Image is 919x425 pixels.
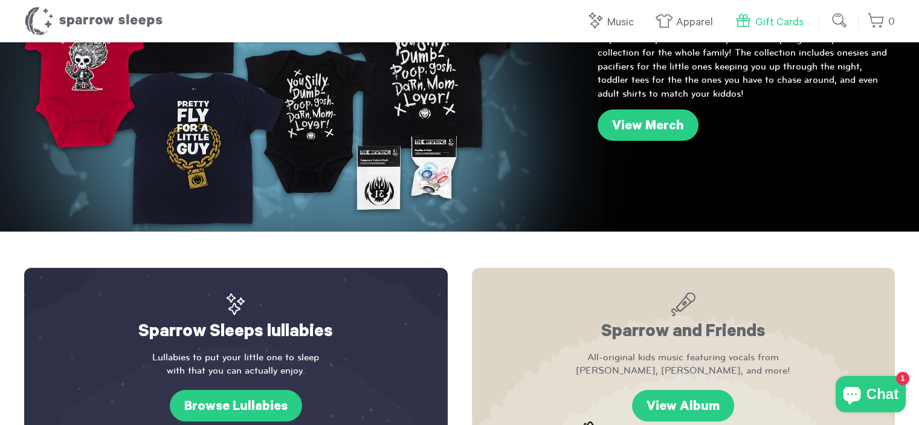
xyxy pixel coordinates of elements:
span: with that you can actually enjoy. [48,364,424,377]
a: View Merch [598,109,698,141]
span: [PERSON_NAME], [PERSON_NAME], and more! [496,364,871,377]
inbox-online-store-chat: Shopify online store chat [832,376,909,415]
p: @sparrowsleeps has teamed up with @offspring to drop a merch collection for the whole family! The... [598,33,895,100]
a: Apparel [655,10,719,36]
p: Lullabies to put your little one to sleep [48,351,424,378]
h2: Sparrow Sleeps lullabies [48,292,424,345]
input: Submit [828,8,852,33]
a: Gift Cards [734,10,810,36]
h2: Sparrow and Friends [496,292,871,345]
a: View Album [632,390,734,421]
a: Music [586,10,640,36]
p: All-original kids music featuring vocals from [496,351,871,378]
h1: Sparrow Sleeps [24,6,163,36]
a: Browse Lullabies [170,390,302,421]
a: 0 [867,9,895,35]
